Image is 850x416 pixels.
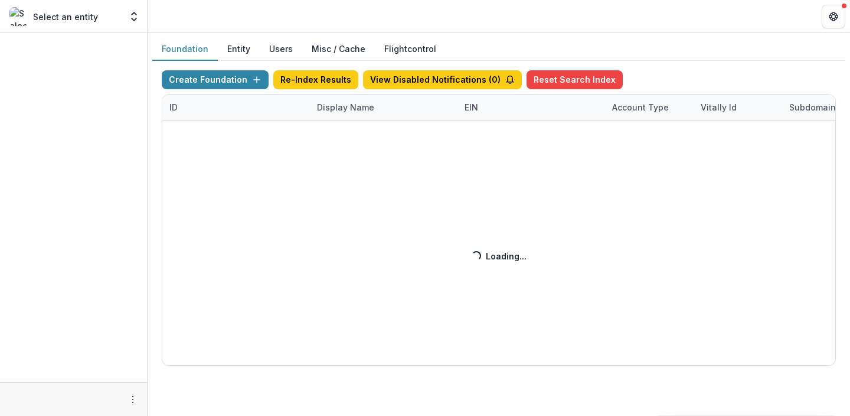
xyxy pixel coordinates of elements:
button: Foundation [152,38,218,61]
p: Select an entity [33,11,98,23]
a: Flightcontrol [384,43,436,55]
button: Misc / Cache [302,38,375,61]
button: More [126,392,140,407]
img: Select an entity [9,7,28,26]
button: Get Help [822,5,845,28]
button: Open entity switcher [126,5,142,28]
button: Entity [218,38,260,61]
button: Users [260,38,302,61]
